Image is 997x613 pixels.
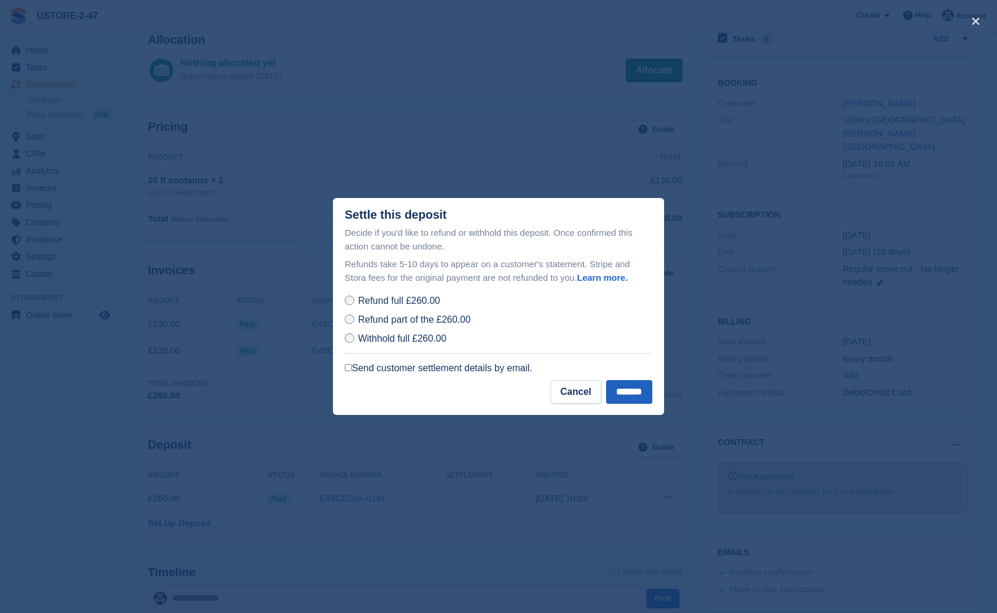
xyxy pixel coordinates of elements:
[345,364,352,371] input: Send customer settlement details by email.
[345,296,354,305] input: Refund full £260.00
[358,314,470,325] span: Refund part of the £260.00
[345,314,354,324] input: Refund part of the £260.00
[345,362,532,374] label: Send customer settlement details by email.
[966,12,985,31] button: close
[577,273,628,283] a: Learn more.
[345,208,446,222] div: Settle this deposit
[358,296,440,306] span: Refund full £260.00
[345,258,652,284] p: Refunds take 5-10 days to appear on a customer's statement. Stripe and Stora fees for the origina...
[345,226,652,253] p: Decide if you'd like to refund or withhold this deposit. Once confirmed this action cannot be und...
[358,333,446,343] span: Withhold full £260.00
[345,333,354,343] input: Withhold full £260.00
[551,380,601,404] button: Cancel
